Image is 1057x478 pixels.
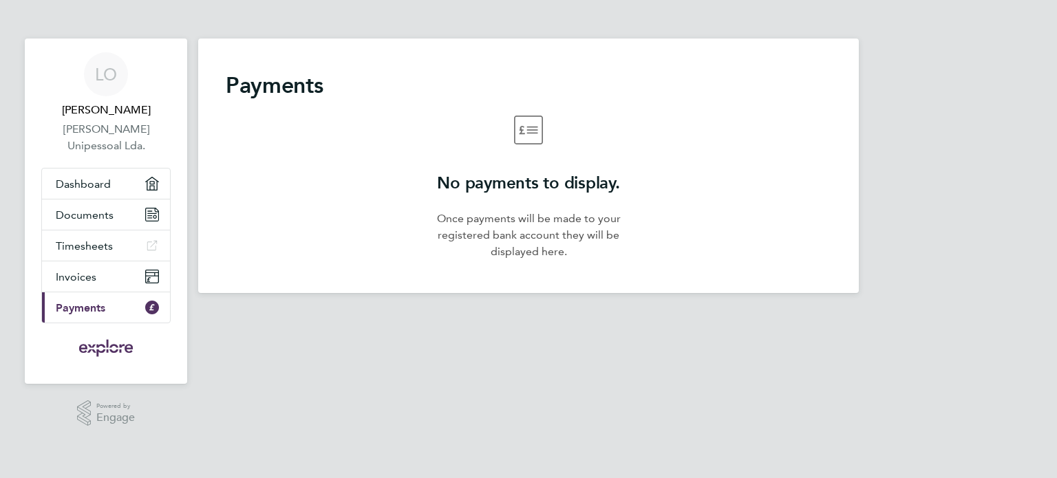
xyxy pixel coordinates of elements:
a: LO[PERSON_NAME] [41,52,171,118]
a: Dashboard [42,169,170,199]
span: Engage [96,412,135,424]
span: Dashboard [56,177,111,191]
nav: Main navigation [25,39,187,384]
a: Timesheets [42,230,170,261]
p: Once payments will be made to your registered bank account they will be displayed here. [429,210,628,260]
img: exploregroup-logo-retina.png [78,337,135,359]
h2: Payments [226,72,831,99]
span: Documents [56,208,114,221]
span: Timesheets [56,239,113,252]
span: LO [95,65,117,83]
h2: No payments to display. [429,172,628,194]
a: Powered byEngage [77,400,136,426]
a: Go to home page [41,337,171,359]
span: Powered by [96,400,135,412]
span: Invoices [56,270,96,283]
a: [PERSON_NAME] Unipessoal Lda. [41,121,171,154]
span: Payments [56,301,105,314]
a: Invoices [42,261,170,292]
a: Payments [42,292,170,323]
a: Documents [42,199,170,230]
span: Leonardo Oliveira [41,102,171,118]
